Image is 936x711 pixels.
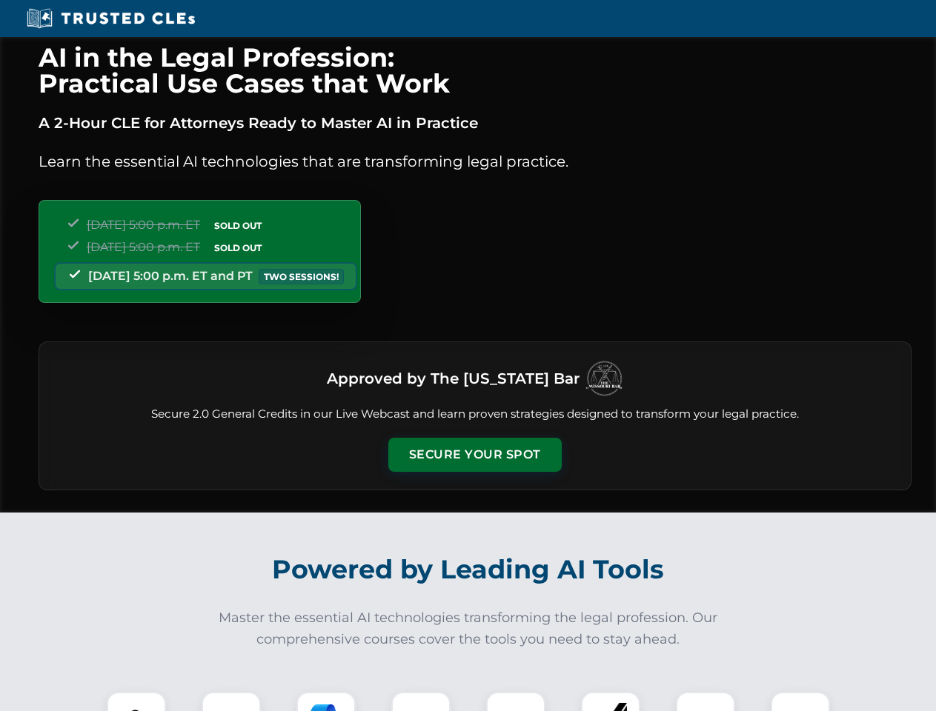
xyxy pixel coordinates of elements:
[209,240,267,256] span: SOLD OUT
[22,7,199,30] img: Trusted CLEs
[57,406,893,423] p: Secure 2.0 General Credits in our Live Webcast and learn proven strategies designed to transform ...
[209,607,728,650] p: Master the essential AI technologies transforming the legal profession. Our comprehensive courses...
[87,240,200,254] span: [DATE] 5:00 p.m. ET
[209,218,267,233] span: SOLD OUT
[58,544,879,595] h2: Powered by Leading AI Tools
[87,218,200,232] span: [DATE] 5:00 p.m. ET
[39,150,912,173] p: Learn the essential AI technologies that are transforming legal practice.
[327,365,580,392] h3: Approved by The [US_STATE] Bar
[39,111,912,135] p: A 2-Hour CLE for Attorneys Ready to Master AI in Practice
[585,360,623,397] img: Logo
[388,438,562,472] button: Secure Your Spot
[39,44,912,96] h1: AI in the Legal Profession: Practical Use Cases that Work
